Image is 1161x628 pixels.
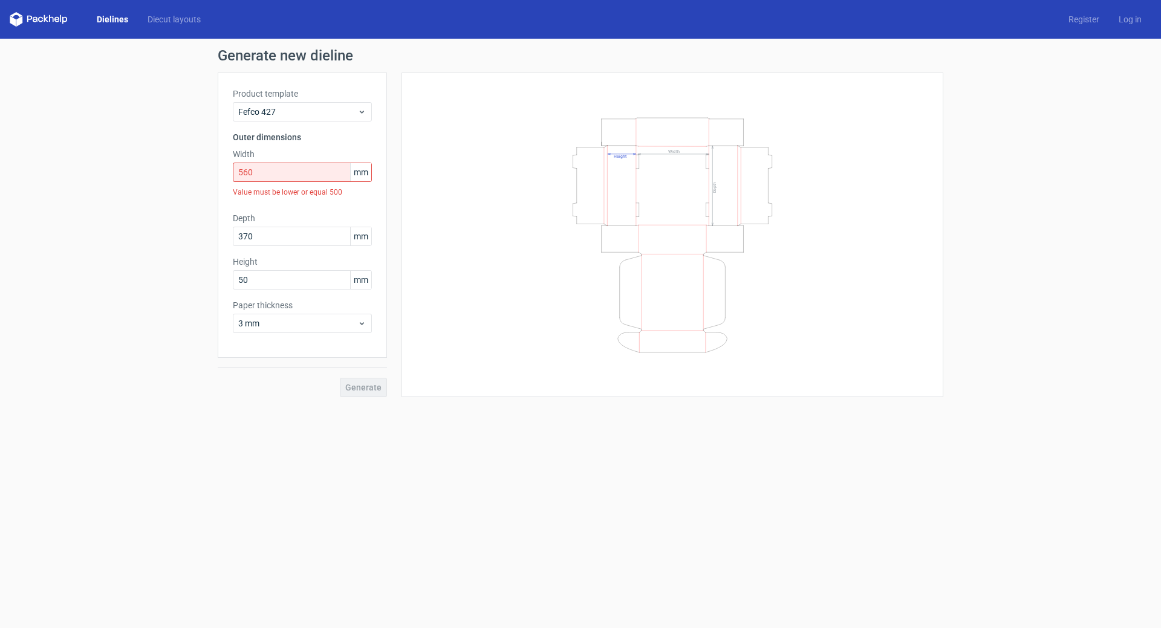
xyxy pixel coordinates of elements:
label: Height [233,256,372,268]
span: mm [350,271,371,289]
span: Fefco 427 [238,106,357,118]
a: Register [1059,13,1109,25]
label: Paper thickness [233,299,372,311]
text: Width [668,148,680,154]
h3: Outer dimensions [233,131,372,143]
label: Product template [233,88,372,100]
div: Value must be lower or equal 500 [233,182,372,202]
text: Depth [712,181,717,192]
span: 3 mm [238,317,357,329]
span: mm [350,163,371,181]
h1: Generate new dieline [218,48,943,63]
a: Dielines [87,13,138,25]
span: mm [350,227,371,245]
a: Diecut layouts [138,13,210,25]
text: Height [614,154,626,158]
label: Depth [233,212,372,224]
label: Width [233,148,372,160]
a: Log in [1109,13,1151,25]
